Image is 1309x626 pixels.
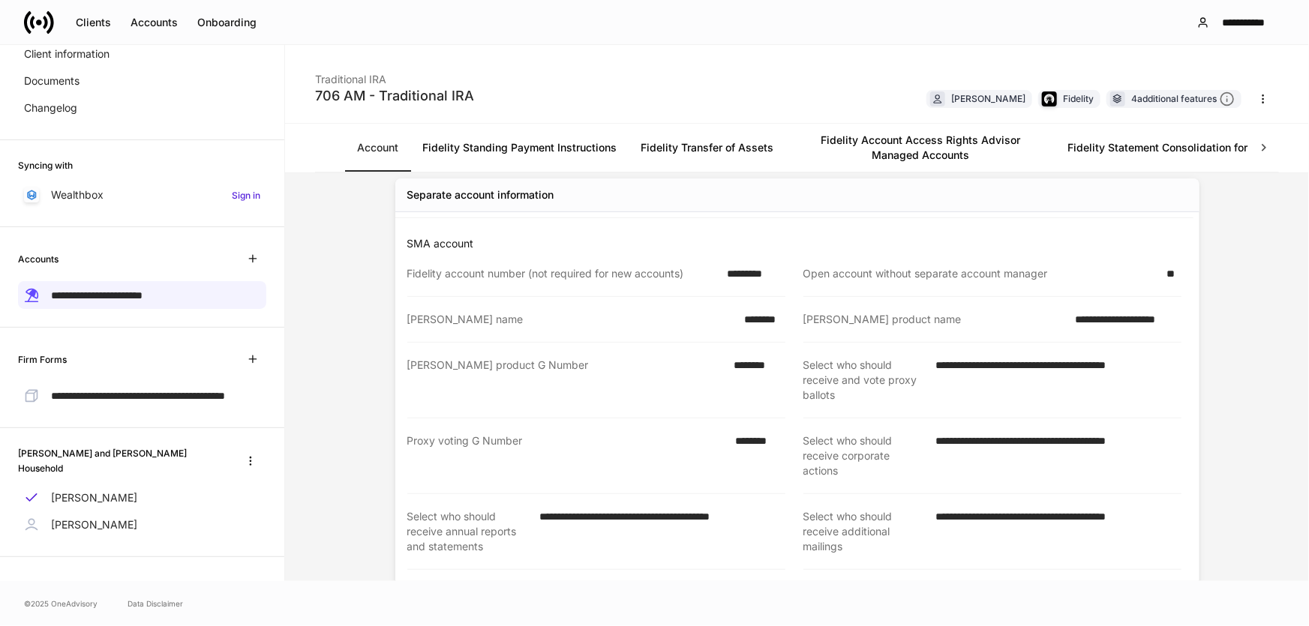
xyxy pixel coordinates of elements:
[18,446,223,475] h6: [PERSON_NAME] and [PERSON_NAME] Household
[410,124,629,172] a: Fidelity Standing Payment Instructions
[407,358,725,403] div: [PERSON_NAME] product G Number
[315,87,474,105] div: 706 AM - Traditional IRA
[188,10,266,34] button: Onboarding
[66,10,121,34] button: Clients
[18,511,266,538] a: [PERSON_NAME]
[407,187,554,202] div: Separate account information
[24,73,80,88] p: Documents
[18,484,266,511] a: [PERSON_NAME]
[24,46,110,61] p: Client information
[18,252,59,266] h6: Accounts
[629,124,785,172] a: Fidelity Transfer of Assets
[18,158,73,172] h6: Syncing with
[345,124,410,172] a: Account
[407,266,719,281] div: Fidelity account number (not required for new accounts)
[407,433,727,478] div: Proxy voting G Number
[18,94,266,121] a: Changelog
[197,17,257,28] div: Onboarding
[785,124,1055,172] a: Fidelity Account Access Rights Advisor Managed Accounts
[51,187,104,202] p: Wealthbox
[315,63,474,87] div: Traditional IRA
[407,236,1193,251] p: SMA account
[131,17,178,28] div: Accounts
[18,352,67,367] h6: Firm Forms
[76,17,111,28] div: Clients
[18,40,266,67] a: Client information
[407,509,531,554] div: Select who should receive annual reports and statements
[18,67,266,94] a: Documents
[803,358,927,403] div: Select who should receive and vote proxy ballots
[803,312,1067,327] div: [PERSON_NAME] product name
[803,509,927,554] div: Select who should receive additional mailings
[121,10,188,34] button: Accounts
[951,91,1025,106] div: [PERSON_NAME]
[1131,91,1235,107] div: 4 additional features
[128,598,183,610] a: Data Disclaimer
[1063,91,1094,106] div: Fidelity
[51,490,137,505] p: [PERSON_NAME]
[803,433,927,478] div: Select who should receive corporate actions
[803,266,1158,281] div: Open account without separate account manager
[51,517,137,532] p: [PERSON_NAME]
[18,181,266,208] a: WealthboxSign in
[232,188,260,202] h6: Sign in
[24,100,77,115] p: Changelog
[407,312,736,327] div: [PERSON_NAME] name
[24,598,98,610] span: © 2025 OneAdvisory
